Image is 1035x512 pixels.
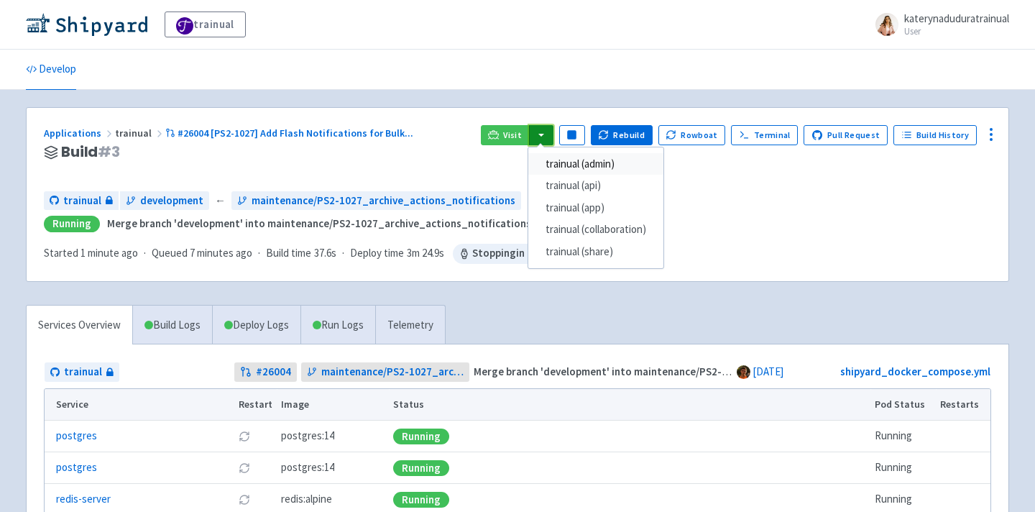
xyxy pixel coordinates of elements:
[867,13,1009,36] a: katerynaduduratrainual User
[840,365,990,378] a: shipyard_docker_compose.yml
[870,452,936,484] td: Running
[140,193,203,209] span: development
[61,144,120,160] span: Build
[45,362,119,382] a: trainual
[731,125,798,145] a: Terminal
[56,491,111,508] a: redis-server
[63,193,101,209] span: trainual
[936,389,990,421] th: Restarts
[133,306,212,345] a: Build Logs
[870,421,936,452] td: Running
[893,125,977,145] a: Build History
[165,127,415,140] a: #26004 [PS2-1027] Add Flash Notifications for Bulk...
[239,431,250,442] button: Restart pod
[178,127,413,140] span: #26004 [PS2-1027] Add Flash Notifications for Bulk ...
[393,429,449,444] div: Running
[239,462,250,474] button: Restart pod
[281,491,332,508] span: redis:alpine
[44,246,138,260] span: Started
[281,460,334,476] span: postgres:14
[301,362,470,382] a: maintenance/PS2-1027_archive_actions_notifications
[27,306,132,345] a: Services Overview
[190,246,252,260] time: 7 minutes ago
[212,306,300,345] a: Deploy Logs
[44,127,115,140] a: Applications
[56,460,97,476] a: postgres
[503,129,522,141] span: Visit
[528,175,663,197] a: trainual (api)
[904,27,1009,36] small: User
[559,125,585,145] button: Pause
[44,191,119,211] a: trainual
[44,216,100,232] div: Running
[45,389,234,421] th: Service
[56,428,97,444] a: postgres
[44,244,589,264] div: · · ·
[314,245,336,262] span: 37.6s
[120,191,209,211] a: development
[350,245,404,262] span: Deploy time
[393,460,449,476] div: Running
[277,389,389,421] th: Image
[231,191,521,211] a: maintenance/PS2-1027_archive_actions_notifications
[98,142,120,162] span: # 3
[658,125,726,145] button: Rowboat
[26,50,76,90] a: Develop
[453,244,589,264] span: Stopping in 2 hr 58 min
[528,153,663,175] a: trainual (admin)
[152,246,252,260] span: Queued
[234,362,297,382] a: #26004
[474,365,898,378] strong: Merge branch 'development' into maintenance/PS2-1027_archive_actions_notifications
[239,494,250,506] button: Restart pod
[234,389,277,421] th: Restart
[804,125,888,145] a: Pull Request
[80,246,138,260] time: 1 minute ago
[753,365,783,378] a: [DATE]
[481,125,530,145] a: Visit
[321,364,464,380] span: maintenance/PS2-1027_archive_actions_notifications
[165,12,246,37] a: trainual
[528,241,663,263] a: trainual (share)
[375,306,445,345] a: Telemetry
[256,364,291,380] strong: # 26004
[281,428,334,444] span: postgres:14
[300,306,375,345] a: Run Logs
[591,125,653,145] button: Rebuild
[26,13,147,36] img: Shipyard logo
[904,12,1009,25] span: katerynaduduratrainual
[107,216,531,230] strong: Merge branch 'development' into maintenance/PS2-1027_archive_actions_notifications
[407,245,444,262] span: 3m 24.9s
[252,193,515,209] span: maintenance/PS2-1027_archive_actions_notifications
[215,193,226,209] span: ←
[266,245,311,262] span: Build time
[389,389,870,421] th: Status
[870,389,936,421] th: Pod Status
[528,219,663,241] a: trainual (collaboration)
[393,492,449,508] div: Running
[115,127,165,140] span: trainual
[64,364,102,380] span: trainual
[528,197,663,219] a: trainual (app)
